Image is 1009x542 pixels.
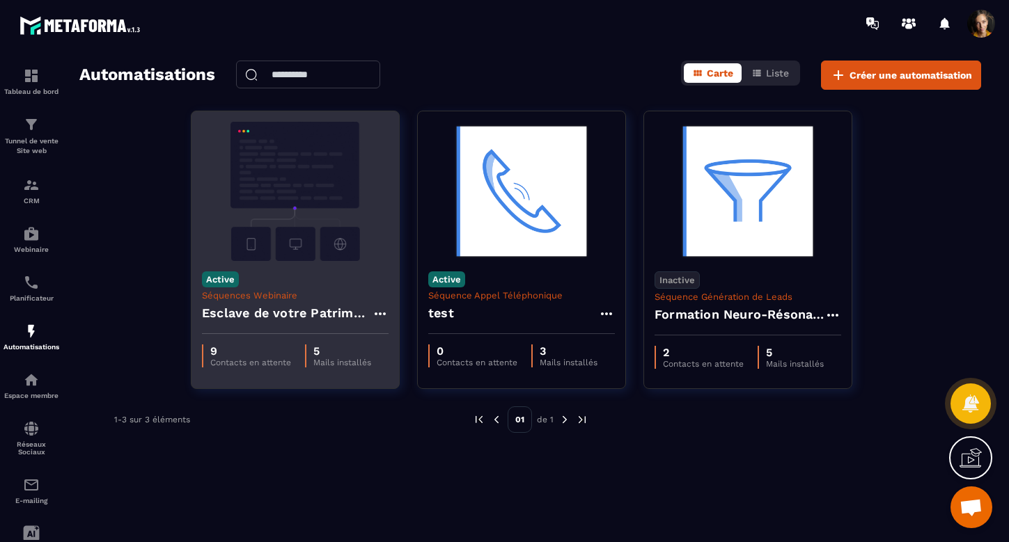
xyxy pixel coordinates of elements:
[508,406,532,433] p: 01
[19,13,145,38] img: logo
[428,122,615,261] img: automation-background
[3,361,59,410] a: automationsautomationsEspace membre
[821,61,981,90] button: Créer une automatisation
[850,68,972,82] span: Créer une automatisation
[743,63,797,83] button: Liste
[3,343,59,351] p: Automatisations
[655,292,841,302] p: Séquence Génération de Leads
[23,274,40,291] img: scheduler
[23,420,40,437] img: social-network
[3,410,59,466] a: social-networksocial-networkRéseaux Sociaux
[540,344,597,358] p: 3
[3,294,59,302] p: Planificateur
[3,392,59,399] p: Espace membre
[655,271,700,289] p: Inactive
[707,67,733,79] span: Carte
[313,344,371,358] p: 5
[663,359,744,369] p: Contacts en attente
[437,344,517,358] p: 0
[766,67,789,79] span: Liste
[114,415,190,424] p: 1-3 sur 3 éléments
[3,197,59,205] p: CRM
[540,358,597,367] p: Mails installés
[663,346,744,359] p: 2
[23,477,40,493] img: email
[428,290,615,301] p: Séquence Appel Téléphonique
[3,106,59,166] a: formationformationTunnel de vente Site web
[951,486,992,528] div: Ouvrir le chat
[655,305,824,324] h4: Formation Neuro-Résonance
[3,246,59,253] p: Webinaire
[3,497,59,504] p: E-mailing
[202,303,372,323] h4: Esclave de votre Patrimoine - Copy
[428,271,465,287] p: Active
[202,290,389,301] p: Séquences Webinaire
[437,358,517,367] p: Contacts en attente
[210,344,291,358] p: 9
[3,264,59,312] a: schedulerschedulerPlanificateur
[576,413,588,426] img: next
[473,413,485,426] img: prev
[3,466,59,515] a: emailemailE-mailing
[490,413,503,426] img: prev
[3,57,59,106] a: formationformationTableau de bord
[202,122,389,261] img: automation-background
[210,358,291,367] p: Contacts en attente
[313,358,371,367] p: Mails installés
[23,372,40,388] img: automations
[3,312,59,361] a: automationsautomationsAutomatisations
[202,271,239,287] p: Active
[23,177,40,193] img: formation
[3,166,59,215] a: formationformationCRM
[23,67,40,84] img: formation
[655,122,841,261] img: automation-background
[79,61,215,90] h2: Automatisations
[23,116,40,133] img: formation
[3,440,59,456] p: Réseaux Sociaux
[23,323,40,340] img: automations
[537,414,554,425] p: de 1
[684,63,742,83] button: Carte
[3,136,59,156] p: Tunnel de vente Site web
[23,225,40,242] img: automations
[766,359,824,369] p: Mails installés
[766,346,824,359] p: 5
[558,413,571,426] img: next
[428,303,454,323] h4: test
[3,88,59,95] p: Tableau de bord
[3,215,59,264] a: automationsautomationsWebinaire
